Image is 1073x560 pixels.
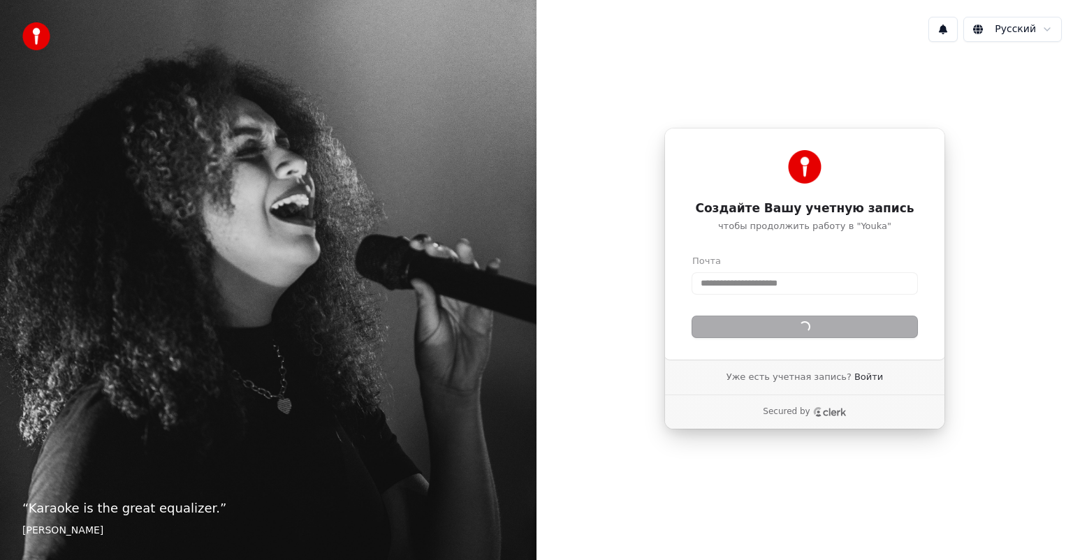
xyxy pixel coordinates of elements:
[692,220,917,233] p: чтобы продолжить работу в "Youka"
[727,371,852,383] span: Уже есть учетная запись?
[813,407,847,417] a: Clerk logo
[854,371,883,383] a: Войти
[22,524,514,538] footer: [PERSON_NAME]
[692,200,917,217] h1: Создайте Вашу учетную запись
[763,406,810,418] p: Secured by
[788,150,822,184] img: Youka
[22,22,50,50] img: youka
[22,499,514,518] p: “ Karaoke is the great equalizer. ”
